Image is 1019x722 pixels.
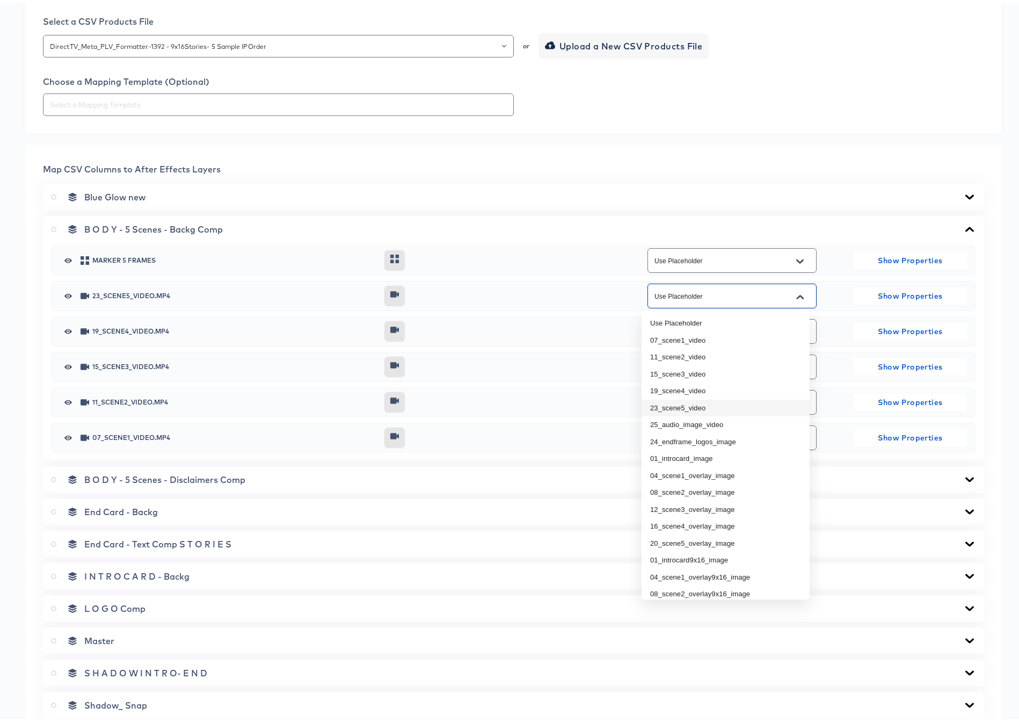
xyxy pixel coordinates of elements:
[642,363,810,380] li: 15_scene3_video
[522,40,530,47] div: or
[854,391,967,408] button: Show Properties
[854,320,967,337] button: Show Properties
[84,665,207,676] span: S H A D O W I N T R O- E N D
[642,481,810,499] li: 08_scene2_overlay_image
[92,432,376,438] span: 07_scene1_video.mp4
[48,38,509,50] input: Select a Products File
[858,287,963,300] span: Show Properties
[84,601,145,611] span: L O G O Comp
[48,96,509,109] input: Select a Mapping Template
[858,393,963,407] span: Show Properties
[502,36,506,51] button: Open
[642,312,810,329] li: Use Placeholder
[84,221,223,232] span: B O D Y - 5 Scenes - Backg Comp
[84,504,158,515] span: End Card - Backg
[858,358,963,371] span: Show Properties
[854,249,967,266] button: Show Properties
[92,326,376,332] span: 19_scene4_video.mp4
[92,396,376,403] span: 11_scene2_video.mp4
[642,566,810,583] li: 04_scene1_overlay9x16_image
[642,532,810,550] li: 20_scene5_overlay_image
[792,250,808,268] button: Open
[642,583,810,600] li: 08_scene2_overlay9x16_image
[858,322,963,336] span: Show Properties
[43,13,984,24] div: Select a CSV Products File
[538,31,709,56] button: Upload a New CSV Products File
[642,414,810,431] li: 25_audio_image_video
[43,161,221,172] span: Map CSV Columns to After Effects Layers
[854,427,967,444] button: Show Properties
[642,329,810,346] li: 07_scene1_video
[84,536,231,547] span: End Card - Text Comp S T O R I E S
[92,361,376,367] span: 15_scene3_video.mp4
[854,285,967,302] button: Show Properties
[642,515,810,532] li: 16_scene4_overlay_image
[854,356,967,373] button: Show Properties
[792,286,808,303] button: Close
[642,380,810,397] li: 19_scene4_video
[642,431,810,448] li: 24_endframe_logos_image
[84,697,147,708] span: Shadow_ Snap
[84,633,114,644] span: Master
[642,346,810,363] li: 11_scene2_video
[858,429,963,442] span: Show Properties
[92,255,376,261] span: marker 5 Frames
[92,290,376,297] span: 23_scene5_video.mp4
[84,568,190,579] span: I N T R O C A R D - Backg
[642,549,810,566] li: 01_introcard9x16_image
[858,251,963,265] span: Show Properties
[642,397,810,414] li: 23_scene5_video
[642,447,810,465] li: 01_introcard_image
[547,36,703,51] span: Upload a New CSV Products File
[43,74,984,84] div: Choose a Mapping Template (Optional)
[642,499,810,516] li: 12_scene3_overlay_image
[84,472,245,482] span: B O D Y - 5 Scenes - Disclaimers Comp
[642,465,810,482] li: 04_scene1_overlay_image
[84,189,145,200] span: Blue Glow new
